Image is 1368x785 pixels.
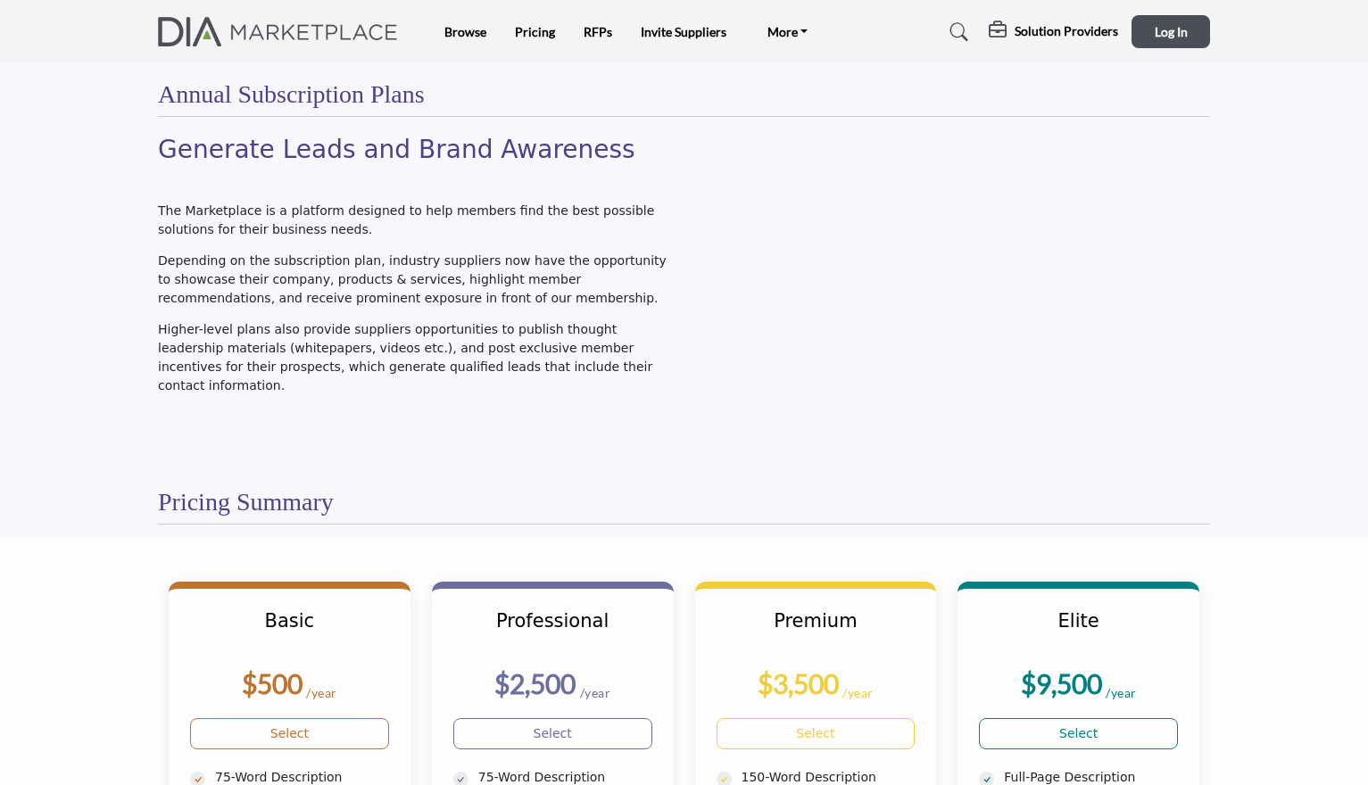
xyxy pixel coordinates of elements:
p: Depending on the subscription plan, industry suppliers now have the opportunity to showcase their... [158,252,675,308]
a: Search [933,18,980,46]
p: The Marketplace is a platform designed to help members find the best possible solutions for their... [158,202,675,239]
a: Select [453,718,652,749]
div: Solution Providers [989,21,1118,43]
h2: Generate Leads and Brand Awareness [158,135,675,165]
a: Select [717,718,916,749]
h5: Solution Providers [1015,23,1118,39]
h3: Premium [717,610,916,655]
sub: /year [580,685,611,700]
button: Log In [1132,15,1210,48]
a: Browse [444,24,486,39]
a: Pricing [515,24,555,39]
h3: Elite [979,610,1178,655]
b: $9,500 [1021,667,1102,699]
sub: /year [306,685,337,700]
h2: Annual Subscription Plans [158,79,425,110]
b: $2,500 [494,667,576,699]
b: $500 [242,667,303,699]
span: Log In [1155,24,1188,39]
a: Invite Suppliers [641,24,726,39]
h2: Pricing Summary [158,487,334,517]
h3: Basic [190,610,389,655]
a: Select [979,718,1178,749]
sub: /year [842,685,874,700]
b: $3,500 [758,667,839,699]
img: Site Logo [158,17,407,46]
a: More [755,20,821,45]
p: Higher-level plans also provide suppliers opportunities to publish thought leadership materials (... [158,320,675,395]
h3: Professional [453,610,652,655]
sub: /year [1106,685,1137,700]
a: RFPs [584,24,612,39]
a: Select [190,718,389,749]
